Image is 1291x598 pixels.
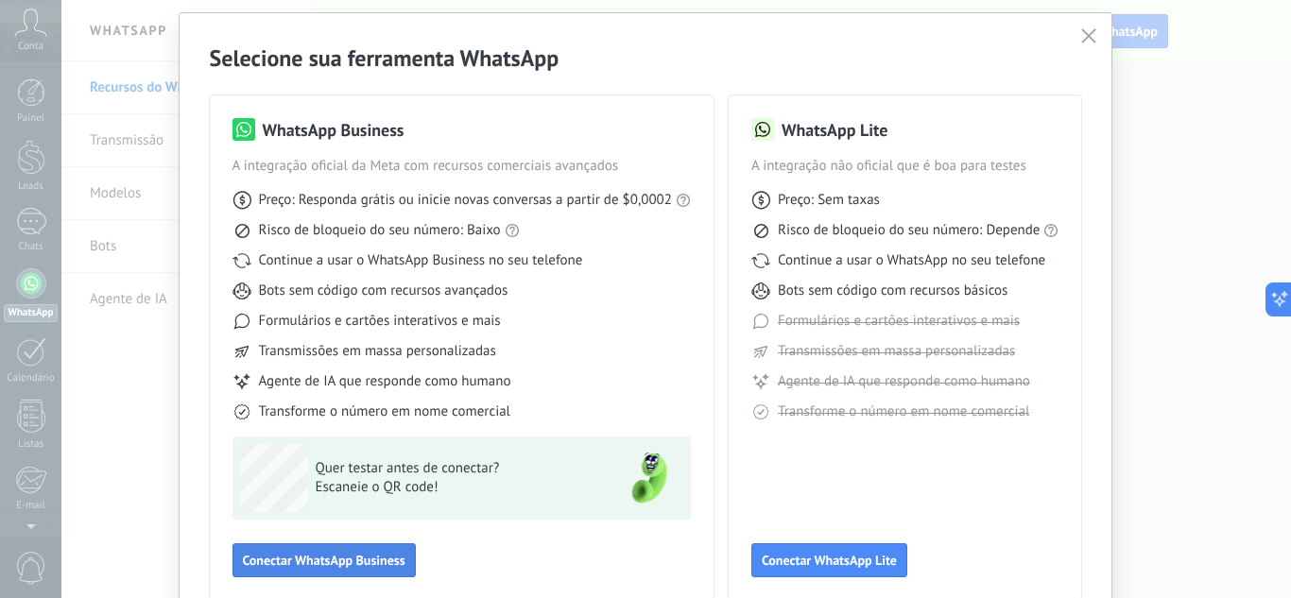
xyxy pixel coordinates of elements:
h3: WhatsApp Lite [782,118,887,142]
span: Conectar WhatsApp Business [243,554,405,567]
span: Formulários e cartões interativos e mais [778,312,1020,331]
img: green-phone.png [615,444,683,512]
span: Transforme o número em nome comercial [259,402,510,421]
span: A integração não oficial que é boa para testes [751,157,1059,176]
span: Continue a usar o WhatsApp Business no seu telefone [259,251,583,270]
button: Conectar WhatsApp Business [232,543,416,577]
span: A integração oficial da Meta com recursos comerciais avançados [232,157,691,176]
h2: Selecione sua ferramenta WhatsApp [210,43,1082,73]
span: Quer testar antes de conectar? [316,459,592,478]
span: Agente de IA que responde como humano [778,372,1030,391]
span: Escaneie o QR code! [316,478,592,497]
span: Preço: Responda grátis ou inicie novas conversas a partir de $0,0002 [259,191,672,210]
h3: WhatsApp Business [263,118,405,142]
span: Transmissões em massa personalizadas [259,342,496,361]
span: Agente de IA que responde como humano [259,372,511,391]
span: Risco de bloqueio do seu número: Baixo [259,221,501,240]
span: Bots sem código com recursos avançados [259,282,508,300]
span: Preço: Sem taxas [778,191,880,210]
span: Conectar WhatsApp Lite [762,554,897,567]
span: Transforme o número em nome comercial [778,402,1029,421]
span: Continue a usar o WhatsApp no seu telefone [778,251,1045,270]
span: Transmissões em massa personalizadas [778,342,1015,361]
span: Formulários e cartões interativos e mais [259,312,501,331]
span: Bots sem código com recursos básicos [778,282,1007,300]
button: Conectar WhatsApp Lite [751,543,907,577]
span: Risco de bloqueio do seu número: Depende [778,221,1041,240]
